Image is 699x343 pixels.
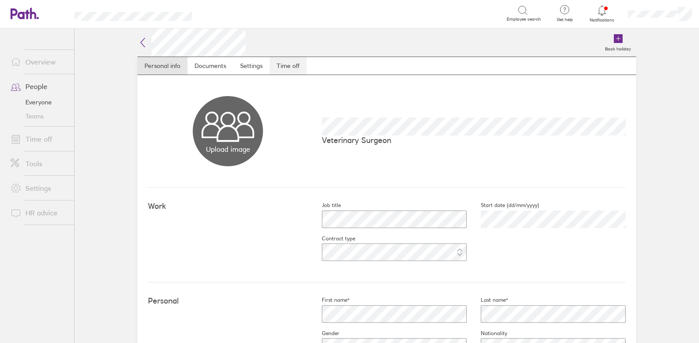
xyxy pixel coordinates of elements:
[4,78,74,95] a: People
[4,204,74,222] a: HR advice
[507,17,541,22] span: Employee search
[4,130,74,148] a: Time off
[322,136,626,145] p: Veterinary Surgeon
[600,44,636,52] label: Book holiday
[588,18,616,23] span: Notifications
[4,179,74,197] a: Settings
[4,155,74,172] a: Tools
[270,57,306,75] a: Time off
[148,297,308,306] h4: Personal
[308,235,355,242] label: Contract type
[187,57,233,75] a: Documents
[4,53,74,71] a: Overview
[148,202,308,211] h4: Work
[600,29,636,57] a: Book holiday
[467,330,507,337] label: Nationality
[588,4,616,23] a: Notifications
[4,95,74,109] a: Everyone
[308,202,341,209] label: Job title
[308,330,339,337] label: Gender
[467,202,539,209] label: Start date (dd/mm/yyyy)
[137,57,187,75] a: Personal info
[467,297,508,304] label: Last name*
[551,17,579,22] span: Get help
[4,109,74,123] a: Teams
[216,9,238,17] div: Search
[308,297,349,304] label: First name*
[233,57,270,75] a: Settings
